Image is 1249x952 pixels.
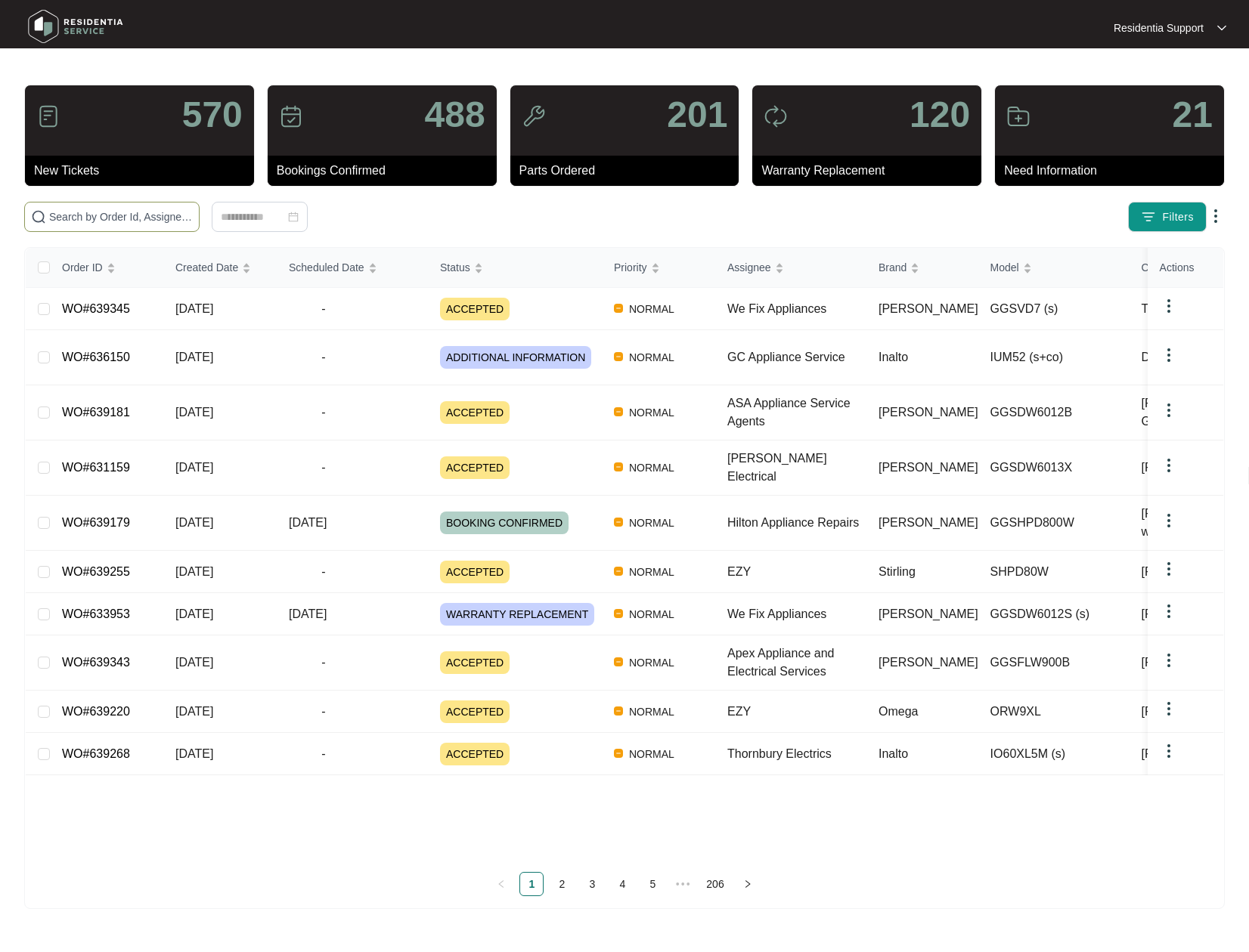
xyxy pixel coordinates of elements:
img: Vercel Logo [614,609,623,618]
img: icon [36,104,60,128]
span: [PERSON_NAME] [1142,563,1241,581]
td: GGSDW6012S (s) [978,593,1130,635]
td: GGSDW6012B [978,385,1130,440]
span: ACCEPTED [440,298,510,320]
th: Status [428,248,602,288]
span: NORMAL [623,563,680,581]
img: icon [1006,104,1031,128]
img: dropdown arrow [1160,401,1178,419]
span: Order ID [62,259,103,276]
span: [PERSON_NAME] [879,607,978,620]
img: dropdown arrow [1160,700,1178,718]
a: 2 [550,873,573,895]
span: [PERSON_NAME] [1142,745,1241,763]
span: [DATE] [175,705,213,718]
span: [PERSON_NAME] [1142,459,1241,477]
th: Assignee [715,248,866,288]
li: 5 [640,872,665,896]
span: WARRANTY REPLACEMENT [440,603,594,626]
div: EZY [727,703,866,721]
img: filter icon [1141,209,1156,224]
td: GGSHPD800W [978,496,1130,551]
span: [DATE] [175,656,213,669]
img: dropdown arrow [1160,456,1178,474]
a: 1 [520,873,543,895]
p: Warranty Replacement [761,162,981,180]
a: WO#639220 [62,705,130,718]
th: Order ID [50,248,163,288]
div: We Fix Appliances [727,605,866,623]
div: [PERSON_NAME] Electrical [727,450,866,486]
th: Model [978,248,1130,288]
span: NORMAL [623,703,680,721]
a: WO#639268 [62,747,130,760]
span: NORMAL [623,403,680,422]
span: ACCEPTED [440,401,510,424]
span: NORMAL [623,745,680,763]
span: [DATE] [289,607,327,620]
p: 570 [182,97,243,133]
a: WO#639179 [62,516,130,529]
span: [DATE] [175,565,213,578]
img: Vercel Logo [614,304,623,313]
img: Vercel Logo [614,462,623,471]
img: dropdown arrow [1160,346,1178,364]
span: NORMAL [623,348,680,366]
img: Vercel Logo [614,352,623,361]
p: Residentia Support [1114,20,1204,36]
th: Brand [866,248,978,288]
span: - [289,654,358,672]
span: [DATE] [175,747,213,760]
button: left [489,872,513,896]
a: 4 [611,873,634,895]
div: Hilton Appliance Repairs [727,514,866,532]
span: NORMAL [623,514,680,532]
span: [PERSON_NAME] [879,302,978,315]
a: WO#639181 [62,406,130,419]
img: dropdown arrow [1160,651,1178,669]
img: dropdown arrow [1160,512,1178,530]
span: ••• [671,872,695,896]
li: 1 [519,872,544,896]
li: 206 [701,872,729,896]
li: 3 [580,872,604,896]
p: 21 [1173,97,1213,133]
span: - [289,300,358,318]
span: [PERSON_NAME] [879,461,978,474]
span: - [289,403,358,422]
span: [PERSON_NAME] [879,656,978,669]
span: [PERSON_NAME] [879,516,978,529]
span: Omega [879,705,918,718]
span: ACCEPTED [440,456,510,479]
span: NORMAL [623,459,680,477]
span: [DATE] [175,607,213,620]
div: We Fix Appliances [727,300,866,318]
span: ACCEPTED [440,561,510,583]
p: 201 [667,97,727,133]
li: 4 [610,872,634,896]
img: Vercel Logo [614,518,623,527]
span: Stirling [879,565,916,578]
img: Vercel Logo [614,657,623,666]
span: Tenealle Hay [1142,300,1212,318]
a: WO#636150 [62,351,130,363]
img: icon [279,104,303,128]
span: [DATE] [175,516,213,529]
button: filter iconFilters [1128,202,1207,232]
p: New Tickets [34,162,254,180]
img: Vercel Logo [614,407,623,416]
span: left [497,879,506,889]
span: BOOKING CONFIRMED [440,512,569,534]
span: Created Date [175,259,238,276]
span: - [289,563,358,581]
th: Created Date [163,248,277,288]
li: Next Page [736,872,760,896]
span: Customer Name [1142,259,1219,276]
th: Scheduled Date [277,248,428,288]
img: dropdown arrow [1207,207,1225,225]
td: GGSDW6013X [978,440,1130,496]
li: Next 5 Pages [671,872,695,896]
a: WO#639255 [62,565,130,578]
span: - [289,745,358,763]
span: [PERSON_NAME] [1142,703,1241,721]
